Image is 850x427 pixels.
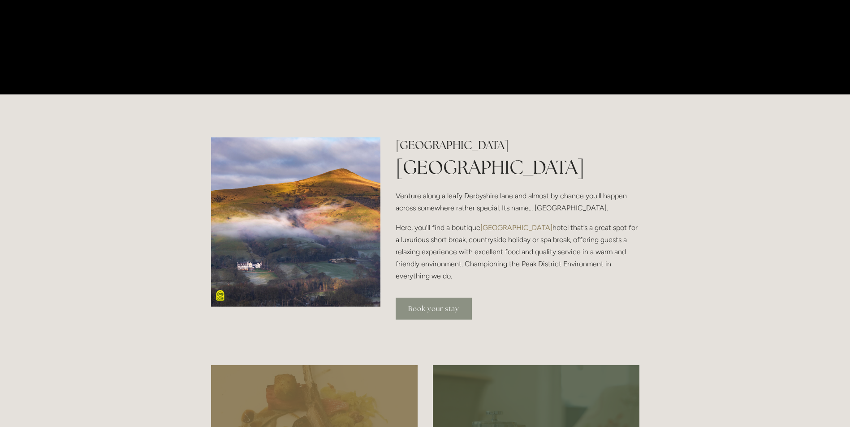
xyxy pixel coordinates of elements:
a: [GEOGRAPHIC_DATA] [480,223,552,232]
h2: [GEOGRAPHIC_DATA] [396,137,639,153]
a: Book your stay [396,298,472,320]
h1: [GEOGRAPHIC_DATA] [396,154,639,180]
p: Here, you’ll find a boutique hotel that’s a great spot for a luxurious short break, countryside h... [396,222,639,282]
p: Venture along a leafy Derbyshire lane and almost by chance you'll happen across somewhere rather ... [396,190,639,214]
